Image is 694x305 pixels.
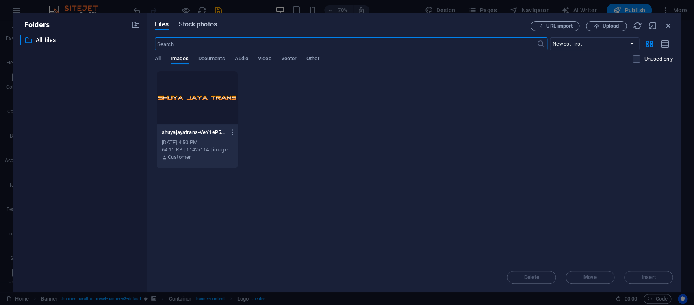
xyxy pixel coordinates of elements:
[162,129,226,136] p: shuyajayatrans-VeY1eP5mjV6OF_vjT47dog.png
[546,24,573,29] span: URL import
[602,24,619,29] span: Upload
[168,154,191,161] p: Customer
[162,146,233,154] div: 64.11 KB | 1142x114 | image/png
[664,21,673,30] i: Close
[586,21,627,31] button: Upload
[178,20,217,29] span: Stock photos
[155,54,161,65] span: All
[162,139,233,146] div: [DATE] 4:50 PM
[234,54,248,65] span: Audio
[633,21,642,30] i: Reload
[281,54,297,65] span: Vector
[258,54,271,65] span: Video
[306,54,319,65] span: Other
[644,55,673,63] p: Displays only files that are not in use on the website. Files added during this session can still...
[155,20,169,29] span: Files
[531,21,579,31] button: URL import
[20,35,21,45] div: ​
[155,37,537,50] input: Search
[171,54,189,65] span: Images
[198,54,225,65] span: Documents
[648,21,657,30] i: Minimize
[36,35,125,45] p: All files
[131,20,140,29] i: Create new folder
[20,20,50,30] p: Folders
